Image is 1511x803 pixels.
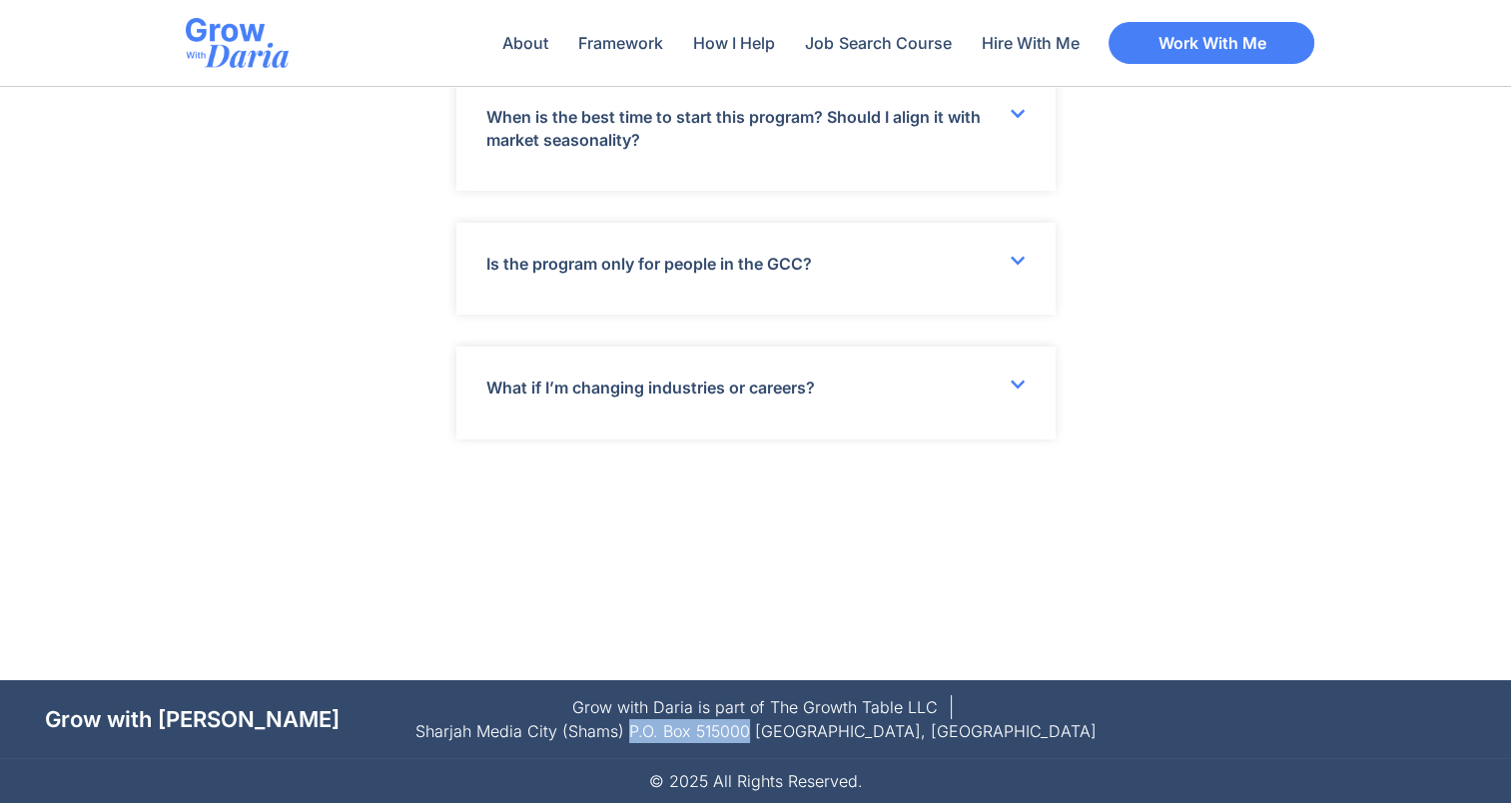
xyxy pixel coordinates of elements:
nav: Menu [492,20,1089,66]
span: Work With Me [1157,35,1265,51]
a: Job Search Course [795,20,961,66]
a: When is the best time to start this program? Should I align it with market seasonality? [486,107,981,149]
div: When is the best time to start this program? Should I align it with market seasonality? [456,76,1056,191]
a: What if I’m changing industries or careers? [486,378,815,398]
p: © 2025 All Rights Reserved. [45,769,1465,793]
a: Grow with [PERSON_NAME] [45,706,340,732]
a: Is the program only for people in the GCC? [486,254,812,274]
a: About [492,20,558,66]
div: What if I’m changing industries or careers? [456,347,1056,438]
span: Sharjah Media City (Shams) P.O. Box 515000 [GEOGRAPHIC_DATA], [GEOGRAPHIC_DATA] [415,719,1097,743]
a: How I Help [683,20,785,66]
a: Work With Me [1109,22,1314,64]
a: Framework [568,20,673,66]
div: Is the program only for people in the GCC? [456,223,1056,315]
span: Grow with Daria is part of The Growth Table LLC [572,695,938,719]
a: Hire With Me [971,20,1089,66]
